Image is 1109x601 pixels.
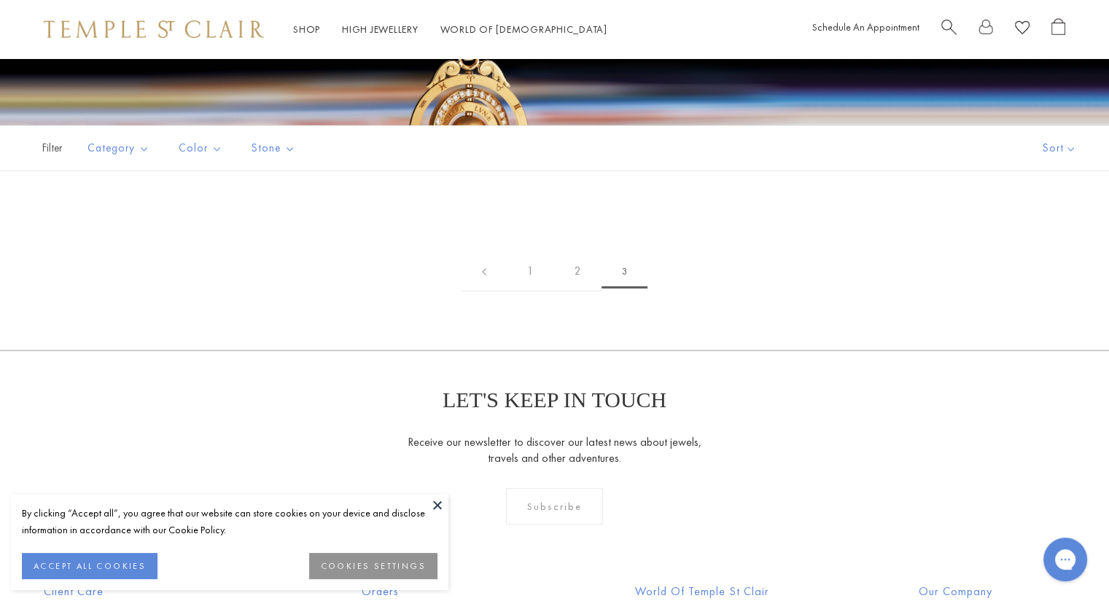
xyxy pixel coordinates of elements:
[293,23,320,36] a: ShopShop
[168,132,233,165] button: Color
[244,139,306,157] span: Stone
[506,488,603,525] div: Subscribe
[440,23,607,36] a: World of [DEMOGRAPHIC_DATA]World of [DEMOGRAPHIC_DATA]
[361,583,485,600] h2: Orders
[602,255,647,288] span: 3
[22,553,157,579] button: ACCEPT ALL COOKIES
[554,251,602,291] a: 2
[1036,533,1094,586] iframe: Gorgias live chat messenger
[44,583,211,600] h2: Client Care
[241,132,306,165] button: Stone
[812,20,919,34] a: Schedule An Appointment
[443,388,666,412] p: LET'S KEEP IN TOUCH
[634,583,768,600] h2: World of Temple St Clair
[407,434,702,466] p: Receive our newsletter to discover our latest news about jewels, travels and other adventures.
[919,583,1065,600] h2: Our Company
[342,23,419,36] a: High JewelleryHigh Jewellery
[1010,126,1109,170] button: Show sort by
[22,505,437,538] div: By clicking “Accept all”, you agree that our website can store cookies on your device and disclos...
[1051,18,1065,41] a: Open Shopping Bag
[44,20,264,38] img: Temple St. Clair
[462,251,507,291] a: Previous page
[507,251,554,291] a: 1
[1015,18,1030,41] a: View Wishlist
[80,139,160,157] span: Category
[77,132,160,165] button: Category
[309,553,437,579] button: COOKIES SETTINGS
[293,20,607,39] nav: Main navigation
[941,18,957,41] a: Search
[171,139,233,157] span: Color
